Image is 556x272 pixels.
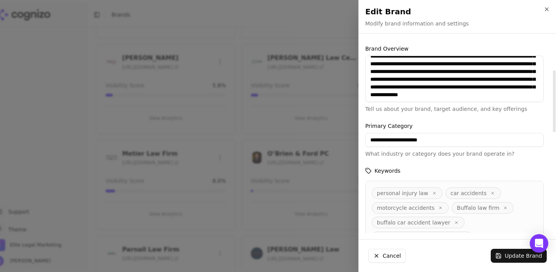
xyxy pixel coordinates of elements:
[457,204,499,212] span: Buffalo law firm
[365,105,544,113] p: Tell us about your brand, target audience, and key offerings
[491,249,547,263] button: Update Brand
[377,219,450,226] span: buffalo car accident lawyer
[377,204,434,212] span: motorcycle accidents
[365,6,550,17] h2: Edit Brand
[365,45,544,53] label: Brand Overview
[365,122,544,130] label: Primary Category
[365,150,544,158] p: What industry or category does your brand operate in?
[365,167,544,175] label: Keywords
[377,189,428,197] span: personal injury law
[365,20,469,27] p: Modify brand information and settings
[451,189,487,197] span: car accidents
[368,249,406,263] button: Cancel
